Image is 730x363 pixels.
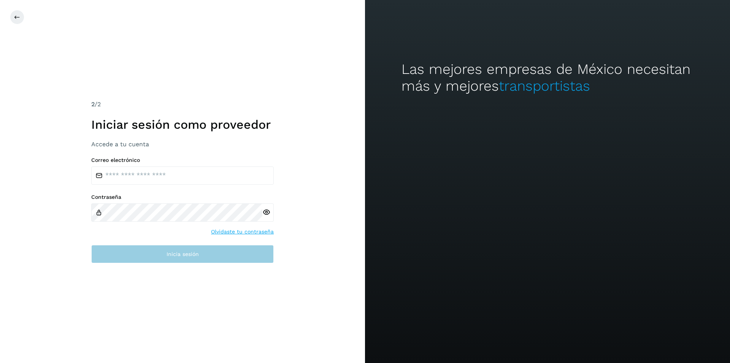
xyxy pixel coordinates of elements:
[401,61,693,95] h2: Las mejores empresas de México necesitan más y mejores
[211,228,274,236] a: Olvidaste tu contraseña
[91,141,274,148] h3: Accede a tu cuenta
[91,117,274,132] h1: Iniciar sesión como proveedor
[91,245,274,263] button: Inicia sesión
[91,101,95,108] span: 2
[167,251,199,257] span: Inicia sesión
[91,194,274,200] label: Contraseña
[91,100,274,109] div: /2
[91,157,274,163] label: Correo electrónico
[499,78,590,94] span: transportistas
